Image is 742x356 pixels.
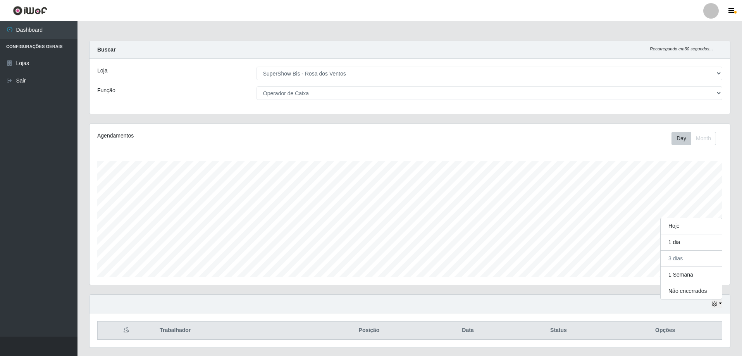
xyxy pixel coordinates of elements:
th: Status [508,322,608,340]
i: Recarregando em 30 segundos... [650,46,713,51]
div: Agendamentos [97,132,351,140]
button: 3 dias [661,251,722,267]
th: Data [427,322,509,340]
button: Não encerrados [661,283,722,299]
button: 1 Semana [661,267,722,283]
th: Opções [608,322,722,340]
button: Hoje [661,218,722,234]
button: Month [691,132,716,145]
strong: Buscar [97,46,115,53]
div: Toolbar with button groups [671,132,722,145]
button: Day [671,132,691,145]
img: CoreUI Logo [13,6,47,15]
th: Trabalhador [155,322,311,340]
div: First group [671,132,716,145]
label: Função [97,86,115,95]
label: Loja [97,67,107,75]
th: Posição [311,322,427,340]
button: 1 dia [661,234,722,251]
